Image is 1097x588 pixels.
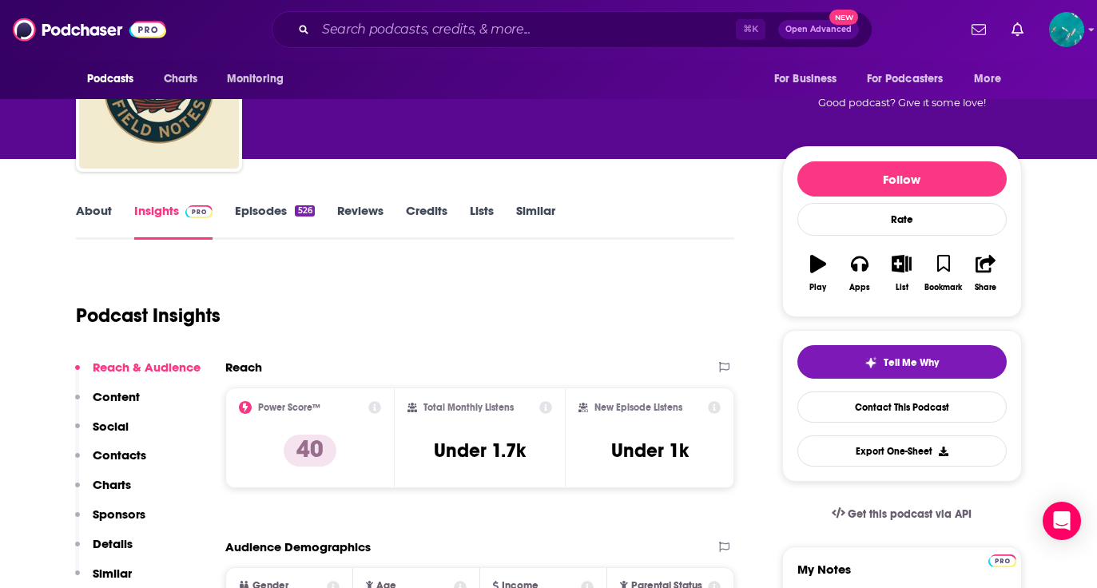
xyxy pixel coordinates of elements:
button: Open AdvancedNew [778,20,859,39]
div: Apps [849,283,870,292]
div: Play [809,283,826,292]
button: Export One-Sheet [797,435,1007,467]
button: Follow [797,161,1007,197]
a: Pro website [988,552,1016,567]
a: Show notifications dropdown [1005,16,1030,43]
span: Tell Me Why [884,356,939,369]
span: Good podcast? Give it some love! [818,97,986,109]
button: Reach & Audience [75,360,201,389]
div: 526 [295,205,314,217]
p: Content [93,389,140,404]
img: Podchaser Pro [988,554,1016,567]
p: Contacts [93,447,146,463]
button: Bookmark [923,244,964,302]
p: Similar [93,566,132,581]
button: Apps [839,244,880,302]
button: Charts [75,477,131,507]
button: open menu [216,64,304,94]
img: Podchaser Pro [185,205,213,218]
button: Contacts [75,447,146,477]
h2: Reach [225,360,262,375]
p: Charts [93,477,131,492]
div: Rate [797,203,1007,236]
span: Monitoring [227,68,284,90]
span: For Business [774,68,837,90]
span: For Podcasters [867,68,944,90]
h3: Under 1k [611,439,689,463]
span: More [974,68,1001,90]
span: Open Advanced [785,26,852,34]
div: Share [975,283,996,292]
a: Credits [406,203,447,240]
button: open menu [857,64,967,94]
button: Share [964,244,1006,302]
a: InsightsPodchaser Pro [134,203,213,240]
p: Details [93,536,133,551]
button: List [880,244,922,302]
span: Podcasts [87,68,134,90]
p: 40 [284,435,336,467]
h1: Podcast Insights [76,304,221,328]
h3: Under 1.7k [434,439,526,463]
p: Social [93,419,129,434]
span: Get this podcast via API [848,507,972,521]
button: Social [75,419,129,448]
div: List [896,283,908,292]
button: tell me why sparkleTell Me Why [797,345,1007,379]
div: Search podcasts, credits, & more... [272,11,872,48]
img: tell me why sparkle [864,356,877,369]
span: ⌘ K [736,19,765,40]
h2: Total Monthly Listens [423,402,514,413]
a: Charts [153,64,208,94]
span: Charts [164,68,198,90]
p: Reach & Audience [93,360,201,375]
a: About [76,203,112,240]
img: User Profile [1049,12,1084,47]
span: New [829,10,858,25]
img: Podchaser - Follow, Share and Rate Podcasts [13,14,166,45]
p: Sponsors [93,507,145,522]
a: Get this podcast via API [819,495,985,534]
button: Play [797,244,839,302]
button: Details [75,536,133,566]
input: Search podcasts, credits, & more... [316,17,736,42]
a: Episodes526 [235,203,314,240]
h2: Power Score™ [258,402,320,413]
a: Contact This Podcast [797,391,1007,423]
button: Sponsors [75,507,145,536]
a: Similar [516,203,555,240]
h2: New Episode Listens [594,402,682,413]
button: Show profile menu [1049,12,1084,47]
button: open menu [76,64,155,94]
button: Content [75,389,140,419]
h2: Audience Demographics [225,539,371,554]
button: open menu [763,64,857,94]
span: Logged in as louisabuckingham [1049,12,1084,47]
div: Bookmark [924,283,962,292]
div: Open Intercom Messenger [1043,502,1081,540]
a: Show notifications dropdown [965,16,992,43]
a: Reviews [337,203,384,240]
button: open menu [963,64,1021,94]
a: Lists [470,203,494,240]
